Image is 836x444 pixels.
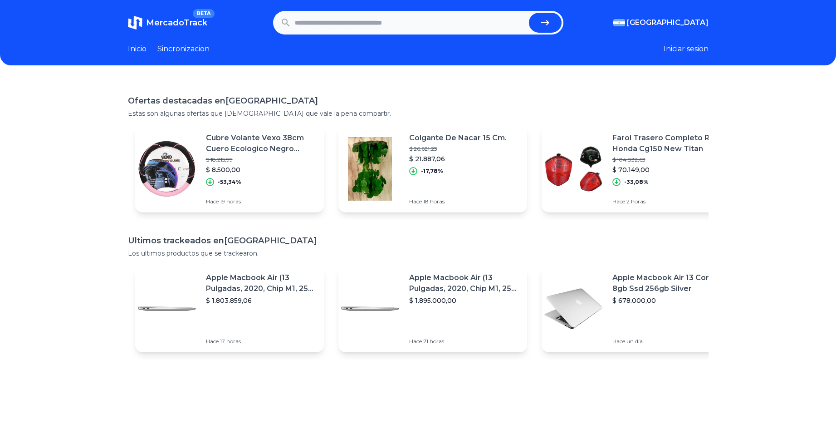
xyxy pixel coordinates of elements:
[338,125,527,212] a: Featured imageColgante De Nacar 15 Cm.$ 26.621,23$ 21.887,06-17,78%Hace 18 horas
[409,198,507,205] p: Hace 18 horas
[542,265,730,352] a: Featured imageApple Macbook Air 13 Core I5 8gb Ssd 256gb Silver$ 678.000,00Hace un día
[128,15,142,30] img: MercadoTrack
[409,154,507,163] p: $ 21.887,06
[338,277,402,340] img: Featured image
[612,133,723,154] p: Farol Trasero Completo Rojo Honda Cg150 New Titan
[218,178,241,186] p: -53,34%
[421,168,443,175] p: -17,78%
[146,18,207,28] span: MercadoTrack
[613,17,709,28] button: [GEOGRAPHIC_DATA]
[624,178,649,186] p: -33,08%
[612,156,723,163] p: $ 104.832,63
[135,125,324,212] a: Featured imageCubre Volante Vexo 38cm Cuero Ecologico Negro [PERSON_NAME]$ 18.215,99$ 8.500,00-53...
[206,272,317,294] p: Apple Macbook Air (13 Pulgadas, 2020, Chip M1, 256 Gb De Ssd, 8 Gb De Ram) - Plata
[128,109,709,118] p: Estas son algunas ofertas que [DEMOGRAPHIC_DATA] que vale la pena compartir.
[157,44,210,54] a: Sincronizacion
[612,338,723,345] p: Hace un día
[206,156,317,163] p: $ 18.215,99
[135,265,324,352] a: Featured imageApple Macbook Air (13 Pulgadas, 2020, Chip M1, 256 Gb De Ssd, 8 Gb De Ram) - Plata$...
[612,165,723,174] p: $ 70.149,00
[128,249,709,258] p: Los ultimos productos que se trackearon.
[206,198,317,205] p: Hace 19 horas
[542,277,605,340] img: Featured image
[409,145,507,153] p: $ 26.621,23
[135,277,199,340] img: Featured image
[338,265,527,352] a: Featured imageApple Macbook Air (13 Pulgadas, 2020, Chip M1, 256 Gb De Ssd, 8 Gb De Ram) - Plata$...
[612,296,723,305] p: $ 678.000,00
[206,338,317,345] p: Hace 17 horas
[627,17,709,28] span: [GEOGRAPHIC_DATA]
[664,44,709,54] button: Iniciar sesion
[338,137,402,201] img: Featured image
[206,165,317,174] p: $ 8.500,00
[613,19,625,26] img: Argentina
[206,133,317,154] p: Cubre Volante Vexo 38cm Cuero Ecologico Negro [PERSON_NAME]
[206,296,317,305] p: $ 1.803.859,06
[542,137,605,201] img: Featured image
[128,94,709,107] h1: Ofertas destacadas en [GEOGRAPHIC_DATA]
[135,137,199,201] img: Featured image
[612,272,723,294] p: Apple Macbook Air 13 Core I5 8gb Ssd 256gb Silver
[128,15,207,30] a: MercadoTrackBETA
[409,272,520,294] p: Apple Macbook Air (13 Pulgadas, 2020, Chip M1, 256 Gb De Ssd, 8 Gb De Ram) - Plata
[409,296,520,305] p: $ 1.895.000,00
[409,338,520,345] p: Hace 21 horas
[612,198,723,205] p: Hace 2 horas
[128,234,709,247] h1: Ultimos trackeados en [GEOGRAPHIC_DATA]
[542,125,730,212] a: Featured imageFarol Trasero Completo Rojo Honda Cg150 New Titan$ 104.832,63$ 70.149,00-33,08%Hace...
[409,133,507,143] p: Colgante De Nacar 15 Cm.
[128,44,147,54] a: Inicio
[193,9,214,18] span: BETA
